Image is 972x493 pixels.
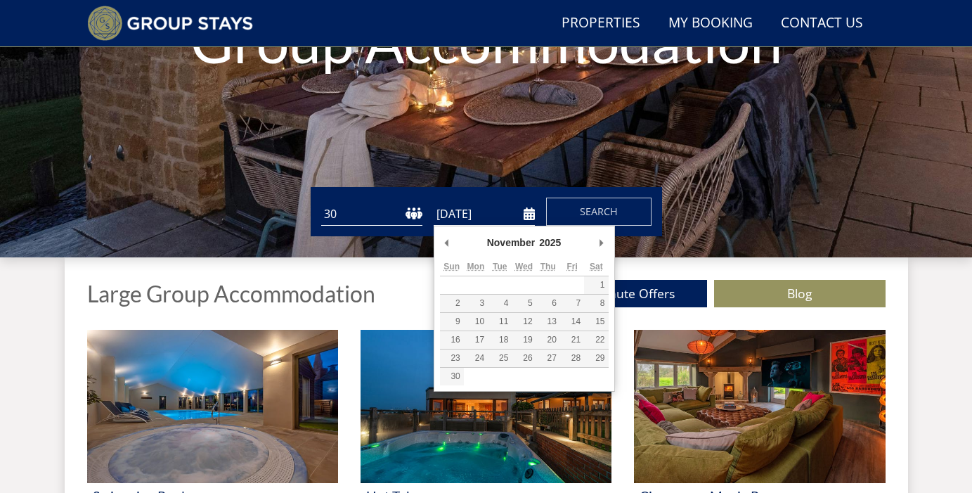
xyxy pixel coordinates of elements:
button: 26 [512,350,536,367]
button: Previous Month [440,232,454,253]
a: Last Minute Offers [536,280,707,307]
button: 17 [464,331,488,349]
button: 30 [440,368,464,385]
button: 23 [440,350,464,367]
abbr: Monday [467,262,485,271]
button: 15 [584,313,608,331]
button: 7 [560,295,584,312]
abbr: Sunday [443,262,460,271]
button: 4 [488,295,512,312]
button: 24 [464,350,488,367]
a: My Booking [663,8,758,39]
abbr: Thursday [540,262,556,271]
button: 14 [560,313,584,331]
img: Group Stays [87,6,254,41]
button: 5 [512,295,536,312]
button: 28 [560,350,584,367]
button: 3 [464,295,488,312]
button: 6 [536,295,560,312]
button: 12 [512,313,536,331]
button: 11 [488,313,512,331]
span: Search [580,205,618,218]
a: Properties [556,8,646,39]
button: 18 [488,331,512,349]
h1: Large Group Accommodation [87,281,375,306]
button: 9 [440,313,464,331]
a: Contact Us [775,8,869,39]
button: 22 [584,331,608,349]
img: 'Hot Tubs' - Large Group Accommodation Holiday Ideas [361,330,611,483]
button: 16 [440,331,464,349]
div: 2025 [537,232,563,253]
button: 1 [584,276,608,294]
button: 21 [560,331,584,349]
a: Blog [714,280,886,307]
button: 10 [464,313,488,331]
img: 'Swimming Pool' - Large Group Accommodation Holiday Ideas [87,330,338,483]
button: Next Month [595,232,609,253]
abbr: Wednesday [515,262,533,271]
button: 19 [512,331,536,349]
button: Search [546,198,652,226]
button: 2 [440,295,464,312]
button: 13 [536,313,560,331]
button: 20 [536,331,560,349]
img: 'Cinemas or Movie Rooms' - Large Group Accommodation Holiday Ideas [634,330,885,483]
button: 25 [488,350,512,367]
abbr: Saturday [590,262,603,271]
button: 27 [536,350,560,367]
input: Arrival Date [434,203,535,226]
div: November [485,232,537,253]
abbr: Friday [566,262,577,271]
abbr: Tuesday [493,262,507,271]
button: 8 [584,295,608,312]
button: 29 [584,350,608,367]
